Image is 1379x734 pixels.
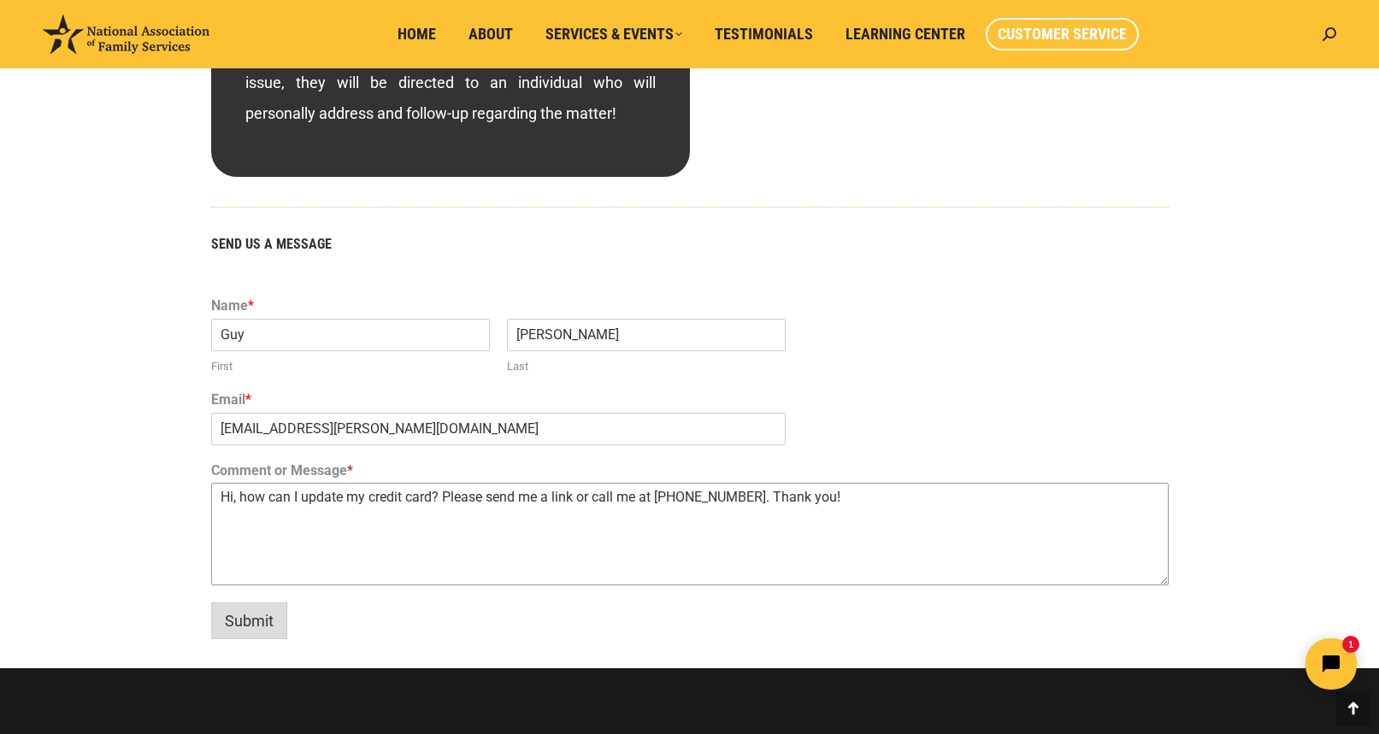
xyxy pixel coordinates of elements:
a: Home [386,18,448,50]
a: Customer Service [986,18,1139,50]
button: Submit [211,602,287,639]
img: National Association of Family Services [43,15,209,54]
span: Services & Events [545,25,682,44]
label: Last [507,360,786,374]
span: Testimonials [715,25,813,44]
span: About [469,25,513,44]
label: Name [211,297,1169,315]
label: First [211,360,490,374]
a: Learning Center [834,18,977,50]
label: Comment or Message [211,462,1169,480]
a: Testimonials [703,18,825,50]
a: About [457,18,525,50]
span: Home [398,25,436,44]
iframe: Tidio Chat [1077,624,1371,704]
span: Customer Service [998,25,1127,44]
h5: SEND US A MESSAGE [211,238,1169,251]
label: Email [211,391,1169,409]
span: Learning Center [846,25,965,44]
